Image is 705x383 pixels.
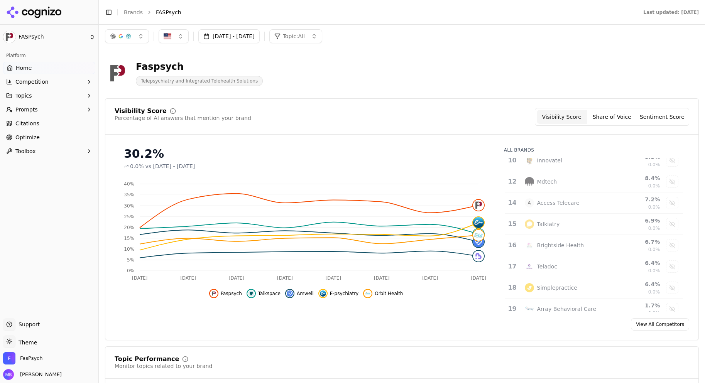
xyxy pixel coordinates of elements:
nav: breadcrumb [124,8,628,16]
div: All Brands [504,147,683,153]
tspan: [DATE] [277,275,293,281]
span: 0.0% [648,246,660,253]
div: 6.7 % [614,238,660,246]
button: Toolbox [3,145,95,157]
img: faspsych [211,290,217,297]
span: 0.0% [648,289,660,295]
tr: 15talkiatryTalkiatry6.9%0.0%Show talkiatry data [505,214,683,235]
img: faspsych [473,200,484,211]
button: Show array behavioral care data [666,303,678,315]
span: Topic: All [283,32,305,40]
button: Hide amwell data [285,289,314,298]
span: 0.0% [648,162,660,168]
button: Prompts [3,103,95,116]
img: array behavioral care [525,304,534,314]
img: talkspace [248,290,254,297]
tspan: 40% [124,181,134,187]
a: Optimize [3,131,95,143]
div: 6.4 % [614,280,660,288]
span: Home [16,64,32,72]
div: Mdtech [537,178,557,186]
span: 0.0% [648,268,660,274]
span: vs [DATE] - [DATE] [145,162,195,170]
button: Hide orbit health data [363,289,403,298]
div: Innovatel [537,157,562,164]
div: Simplepractice [537,284,577,292]
img: amwell [473,236,484,247]
div: Talkiatry [537,220,560,228]
span: 0.0% [648,183,660,189]
img: orbit health [473,230,484,241]
button: Open user button [3,369,62,380]
img: simplepractice [525,283,534,292]
div: 12 [508,177,517,186]
tspan: 5% [127,257,134,263]
button: Show mdtech data [666,175,678,188]
span: Telepsychiatry and Integrated Telehealth Solutions [136,76,263,86]
div: 16 [508,241,517,250]
tspan: 0% [127,268,134,273]
a: Citations [3,117,95,130]
span: Amwell [297,290,314,297]
span: 0.0% [648,204,660,210]
div: 30.2% [124,147,489,161]
span: Competition [15,78,49,86]
div: Monitor topics related to your brand [115,362,212,370]
div: Last updated: [DATE] [643,9,699,15]
span: Faspsych [221,290,242,297]
tspan: 20% [124,225,134,230]
tspan: 35% [124,192,134,197]
img: e-psychiatry [473,217,484,228]
tr: 18simplepracticeSimplepractice6.4%0.0%Show simplepractice data [505,277,683,299]
img: talkiatry [525,219,534,229]
span: Toolbox [15,147,36,155]
img: orbit health [365,290,371,297]
button: Show teladoc data [666,260,678,273]
div: Brightside Health [537,241,584,249]
button: Visibility Score [537,110,587,124]
tr: 10innovatelInnovatel9.5%0.0%Show innovatel data [505,150,683,171]
img: FASPsych [105,61,130,86]
div: 6.4 % [614,259,660,267]
div: 10 [508,156,517,165]
div: 8.4 % [614,174,660,182]
button: Show talkiatry data [666,218,678,230]
span: Citations [15,120,39,127]
tspan: [DATE] [325,275,341,281]
img: e-psychiatry [320,290,326,297]
button: [DATE] - [DATE] [198,29,260,43]
div: 6.9 % [614,217,660,224]
img: innovatel [525,156,534,165]
tspan: [DATE] [132,275,148,281]
tspan: 25% [124,214,134,219]
tspan: [DATE] [180,275,196,281]
tspan: 15% [124,236,134,241]
img: hazel health [473,251,484,262]
img: amwell [287,290,293,297]
div: Platform [3,49,95,62]
a: View All Competitors [631,318,689,331]
div: Array Behavioral Care [537,305,597,313]
tr: 17teladocTeladoc6.4%0.0%Show teladoc data [505,256,683,277]
tspan: 10% [124,246,134,252]
button: Show innovatel data [666,154,678,167]
tr: 16brightside healthBrightside Health6.7%0.0%Show brightside health data [505,235,683,256]
div: 17 [508,262,517,271]
img: FasPsych [3,352,15,364]
span: [PERSON_NAME] [17,371,62,378]
button: Competition [3,76,95,88]
div: 1.7 % [614,302,660,309]
span: Talkspace [258,290,281,297]
button: Hide talkspace data [247,289,281,298]
span: A [525,198,534,208]
span: 0.0% [648,310,660,316]
button: Hide faspsych data [209,289,242,298]
button: Sentiment Score [637,110,687,124]
div: 7.2 % [614,196,660,203]
button: Open organization switcher [3,352,43,364]
tspan: [DATE] [471,275,487,281]
img: United States [164,32,171,40]
span: FASPsych [19,34,86,40]
span: FasPsych [20,355,43,362]
div: Visibility Score [115,108,167,114]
